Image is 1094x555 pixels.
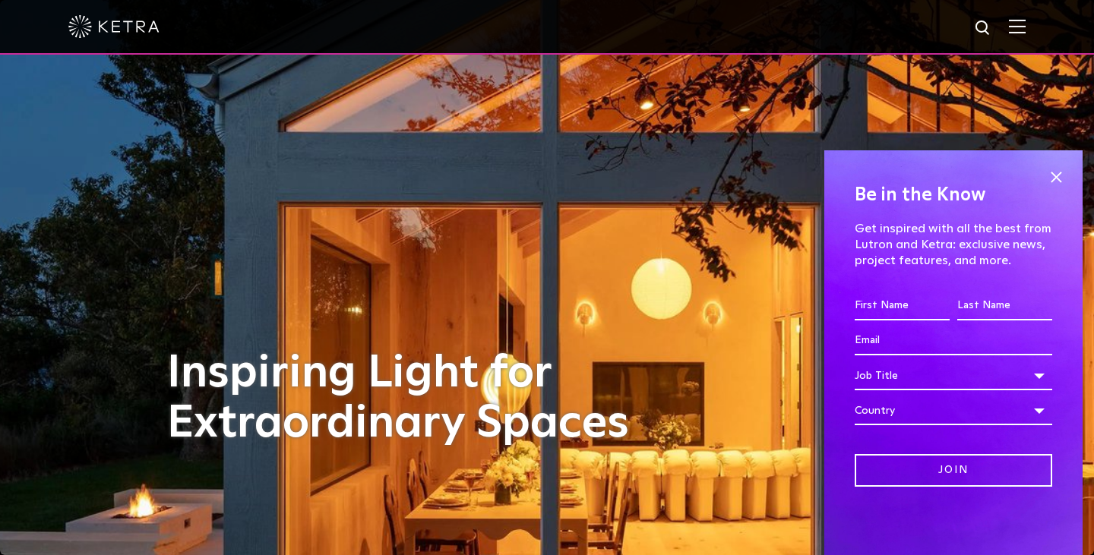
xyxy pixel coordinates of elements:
[855,221,1052,268] p: Get inspired with all the best from Lutron and Ketra: exclusive news, project features, and more.
[855,181,1052,210] h4: Be in the Know
[855,326,1052,355] input: Email
[855,361,1052,390] div: Job Title
[68,15,160,38] img: ketra-logo-2019-white
[974,19,993,38] img: search icon
[167,348,661,449] h1: Inspiring Light for Extraordinary Spaces
[1009,19,1026,33] img: Hamburger%20Nav.svg
[957,292,1052,320] input: Last Name
[855,454,1052,487] input: Join
[855,396,1052,425] div: Country
[855,292,950,320] input: First Name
